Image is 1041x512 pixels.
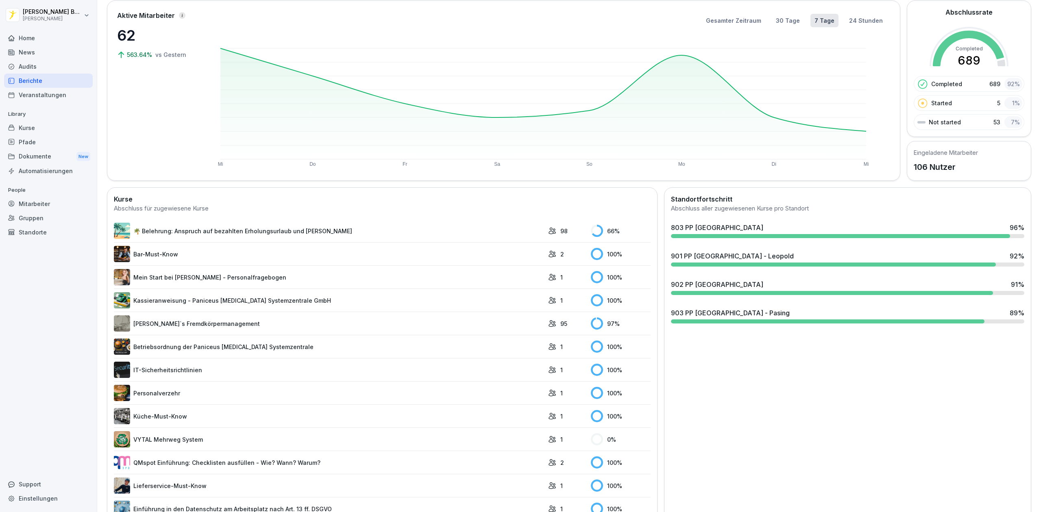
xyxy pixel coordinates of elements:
[114,454,130,471] img: rsy9vu330m0sw5op77geq2rv.png
[591,225,651,237] div: 66 %
[114,246,544,262] a: Bar-Must-Know
[671,194,1024,204] h2: Standortfortschritt
[671,251,794,261] div: 901 PP [GEOGRAPHIC_DATA] - Leopold
[1004,97,1022,109] div: 1 %
[586,161,592,167] text: So
[114,431,544,447] a: VYTAL Mehrweg System
[4,491,93,505] a: Einstellungen
[4,184,93,197] p: People
[702,14,765,27] button: Gesamter Zeitraum
[114,408,544,424] a: Küche-Must-Know
[989,80,1000,88] p: 689
[114,408,130,424] img: gxc2tnhhndim38heekucasph.png
[114,204,651,213] div: Abschluss für zugewiesene Kurse
[1010,251,1024,261] div: 92 %
[560,343,563,351] p: 1
[560,458,564,467] p: 2
[560,366,563,374] p: 1
[494,161,500,167] text: Sa
[114,385,130,401] img: zd24spwykzjjw3u1wcd2ptki.png
[114,223,130,239] img: s9mc00x6ussfrb3lxoajtb4r.png
[4,88,93,102] a: Veranstaltungen
[591,271,651,283] div: 100 %
[4,108,93,121] p: Library
[772,14,804,27] button: 30 Tage
[1004,116,1022,128] div: 7 %
[127,50,154,59] p: 563.64%
[4,225,93,239] a: Standorte
[114,269,544,285] a: Mein Start bei [PERSON_NAME] - Personalfragebogen
[155,50,186,59] p: vs Gestern
[114,292,130,308] img: fvkk888r47r6bwfldzgy1v13.png
[668,219,1028,241] a: 803 PP [GEOGRAPHIC_DATA]96%
[4,45,93,59] a: News
[560,389,563,397] p: 1
[671,223,763,232] div: 803 PP [GEOGRAPHIC_DATA]
[560,482,563,490] p: 1
[4,164,93,178] a: Automatisierungen
[114,194,651,204] h2: Kurse
[114,338,544,355] a: Betriebsordnung der Paniceus [MEDICAL_DATA] Systemzentrale
[4,121,93,135] a: Kurse
[4,149,93,164] div: Dokumente
[929,118,961,126] p: Not started
[23,16,82,22] p: [PERSON_NAME]
[591,341,651,353] div: 100 %
[591,294,651,306] div: 100 %
[671,280,763,289] div: 902 PP [GEOGRAPHIC_DATA]
[309,161,316,167] text: Do
[114,385,544,401] a: Personalverzehr
[4,477,93,491] div: Support
[591,387,651,399] div: 100 %
[114,338,130,355] img: erelp9ks1mghlbfzfpgfvnw0.png
[914,148,978,157] h5: Eingeladene Mitarbeiter
[668,248,1028,270] a: 901 PP [GEOGRAPHIC_DATA] - Leopold92%
[591,317,651,330] div: 97 %
[560,227,568,235] p: 98
[117,11,175,20] p: Aktive Mitarbeiter
[114,431,130,447] img: u8i1ib0ilql3mlm87z8b5j3m.png
[591,479,651,492] div: 100 %
[560,435,563,444] p: 1
[810,14,838,27] button: 7 Tage
[560,296,563,305] p: 1
[23,9,82,15] p: [PERSON_NAME] Bogomolec
[403,161,407,167] text: Fr
[114,292,544,308] a: Kassieranweisung - Paniceus [MEDICAL_DATA] Systemzentrale GmbH
[591,364,651,376] div: 100 %
[4,211,93,225] a: Gruppen
[678,161,685,167] text: Mo
[4,197,93,211] a: Mitarbeiter
[845,14,887,27] button: 24 Stunden
[114,223,544,239] a: 🌴 Belehrung: Anspruch auf bezahlten Erholungsurlaub und [PERSON_NAME]
[945,7,993,17] h2: Abschlussrate
[114,477,544,494] a: Lieferservice-Must-Know
[560,319,567,328] p: 95
[114,246,130,262] img: avw4yih0pjczq94wjribdn74.png
[218,161,223,167] text: Mi
[1010,308,1024,318] div: 89 %
[4,149,93,164] a: DokumenteNew
[4,31,93,45] a: Home
[668,305,1028,327] a: 903 PP [GEOGRAPHIC_DATA] - Pasing89%
[668,276,1028,298] a: 902 PP [GEOGRAPHIC_DATA]91%
[1004,78,1022,90] div: 92 %
[591,433,651,445] div: 0 %
[1011,280,1024,289] div: 91 %
[560,412,563,421] p: 1
[4,135,93,149] a: Pfade
[4,74,93,88] div: Berichte
[591,456,651,469] div: 100 %
[914,161,978,173] p: 106 Nutzer
[931,80,962,88] p: Completed
[4,59,93,74] div: Audits
[560,273,563,282] p: 1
